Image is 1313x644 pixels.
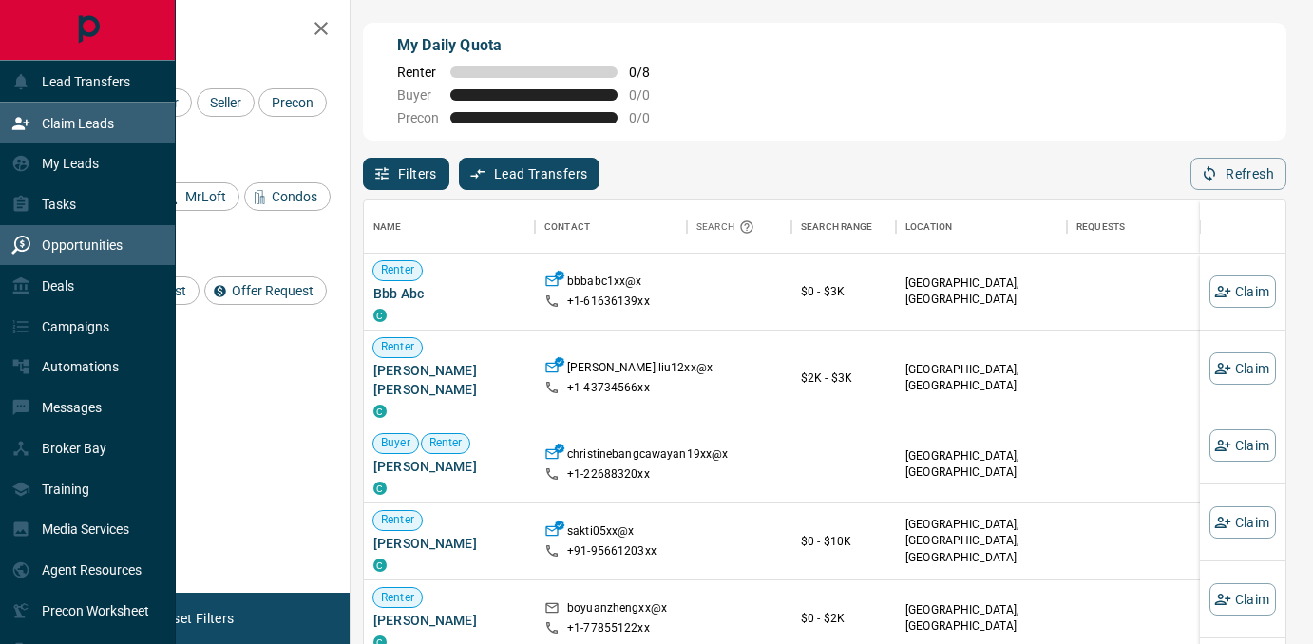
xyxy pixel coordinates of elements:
[905,200,952,254] div: Location
[373,590,422,606] span: Renter
[61,19,331,42] h2: Filters
[265,95,320,110] span: Precon
[1067,200,1238,254] div: Requests
[801,533,886,550] p: $0 - $10K
[567,380,650,396] p: +1- 43734566xx
[397,65,439,80] span: Renter
[567,620,650,636] p: +1- 77855122xx
[179,189,233,204] span: MrLoft
[801,369,886,387] p: $2K - $3K
[373,611,525,630] span: [PERSON_NAME]
[791,200,896,254] div: Search Range
[544,200,590,254] div: Contact
[905,275,1057,308] p: [GEOGRAPHIC_DATA], [GEOGRAPHIC_DATA]
[197,88,255,117] div: Seller
[905,602,1057,635] p: [GEOGRAPHIC_DATA], [GEOGRAPHIC_DATA]
[373,482,387,495] div: condos.ca
[567,446,728,466] p: christinebangcawayan19xx@x
[244,182,331,211] div: Condos
[373,361,525,399] span: [PERSON_NAME] [PERSON_NAME]
[373,284,525,303] span: Bbb Abc
[629,87,671,103] span: 0 / 0
[373,200,402,254] div: Name
[397,110,439,125] span: Precon
[535,200,687,254] div: Contact
[1209,352,1276,385] button: Claim
[364,200,535,254] div: Name
[905,362,1057,394] p: [GEOGRAPHIC_DATA], [GEOGRAPHIC_DATA]
[397,34,671,57] p: My Daily Quota
[567,466,650,483] p: +1- 22688320xx
[204,276,327,305] div: Offer Request
[1209,506,1276,539] button: Claim
[144,602,246,635] button: Reset Filters
[459,158,600,190] button: Lead Transfers
[1209,583,1276,616] button: Claim
[373,309,387,322] div: condos.ca
[567,600,667,620] p: boyuanzhengxx@x
[801,200,873,254] div: Search Range
[422,435,470,451] span: Renter
[397,87,439,103] span: Buyer
[1209,429,1276,462] button: Claim
[1190,158,1286,190] button: Refresh
[203,95,248,110] span: Seller
[373,405,387,418] div: condos.ca
[567,360,713,380] p: [PERSON_NAME].liu12xx@x
[373,339,422,355] span: Renter
[373,534,525,553] span: [PERSON_NAME]
[373,512,422,528] span: Renter
[373,262,422,278] span: Renter
[629,65,671,80] span: 0 / 8
[567,543,656,559] p: +91- 95661203xx
[1076,200,1125,254] div: Requests
[696,200,759,254] div: Search
[896,200,1067,254] div: Location
[363,158,449,190] button: Filters
[373,559,387,572] div: condos.ca
[373,435,418,451] span: Buyer
[1209,275,1276,308] button: Claim
[905,517,1057,565] p: [GEOGRAPHIC_DATA], [GEOGRAPHIC_DATA], [GEOGRAPHIC_DATA]
[567,523,634,543] p: sakti05xx@x
[258,88,327,117] div: Precon
[905,448,1057,481] p: [GEOGRAPHIC_DATA], [GEOGRAPHIC_DATA]
[801,283,886,300] p: $0 - $3K
[373,457,525,476] span: [PERSON_NAME]
[801,610,886,627] p: $0 - $2K
[265,189,324,204] span: Condos
[629,110,671,125] span: 0 / 0
[158,182,239,211] div: MrLoft
[225,283,320,298] span: Offer Request
[567,294,650,310] p: +1- 61636139xx
[567,274,641,294] p: bbbabc1xx@x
